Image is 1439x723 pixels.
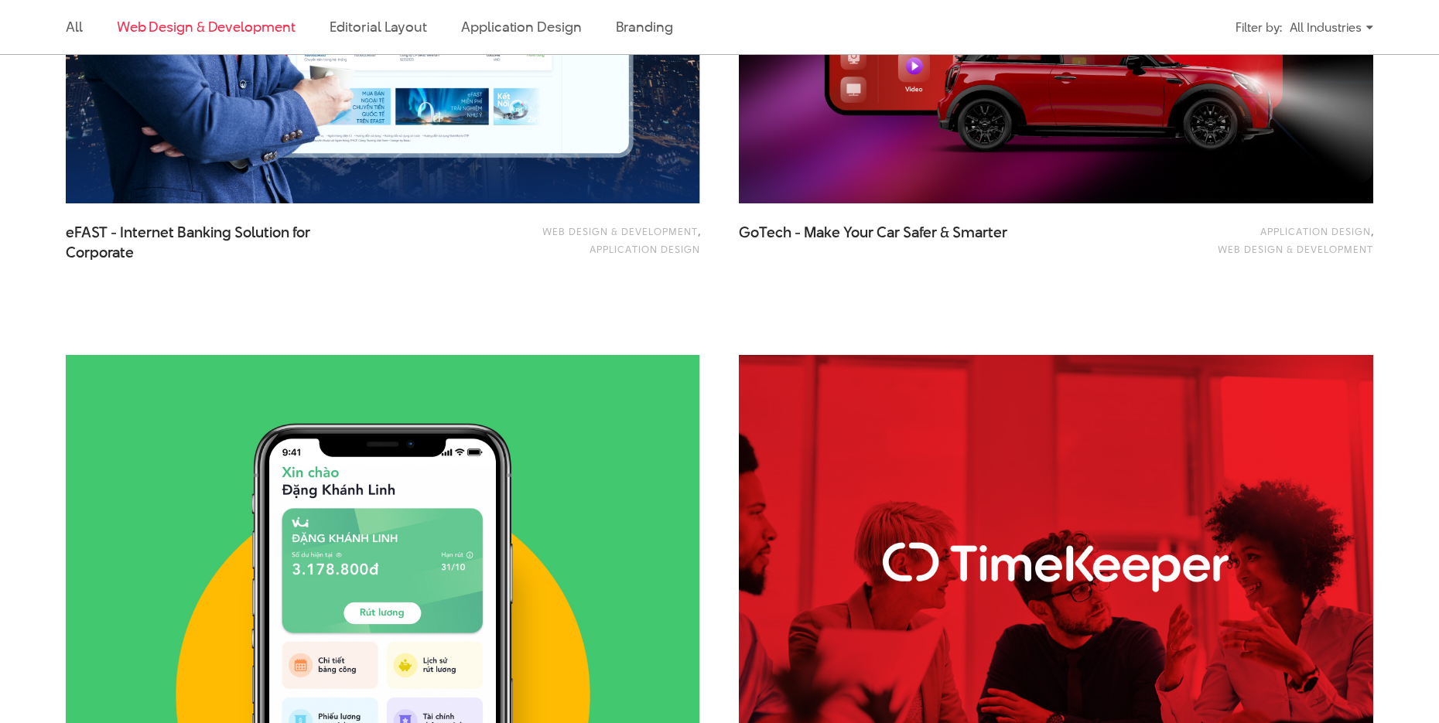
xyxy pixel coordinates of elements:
span: Corporate [66,243,134,263]
a: Application Design [461,17,581,36]
a: Branding [616,17,673,36]
span: GoTech [739,222,791,243]
a: Web Design & Development [542,224,698,238]
span: eFAST - Internet Banking Solution for [66,223,375,261]
div: , [1119,223,1373,257]
div: Filter by: [1236,14,1282,41]
a: Editorial Layout [330,17,428,36]
a: Web Design & Development [1218,242,1373,256]
span: Smarter [952,222,1007,243]
a: Web Design & Development [117,17,296,36]
a: Application Design [590,242,700,256]
div: All Industries [1290,14,1373,41]
span: Safer [903,222,937,243]
a: All [66,17,83,36]
span: Car [877,222,900,243]
span: Your [843,222,873,243]
span: - [795,222,801,243]
div: , [446,223,700,257]
span: Make [804,222,840,243]
span: & [940,222,949,243]
a: GoTech - Make Your Car Safer & Smarter [739,223,1048,261]
a: eFAST - Internet Banking Solution forCorporate [66,223,375,261]
a: Application Design [1260,224,1371,238]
